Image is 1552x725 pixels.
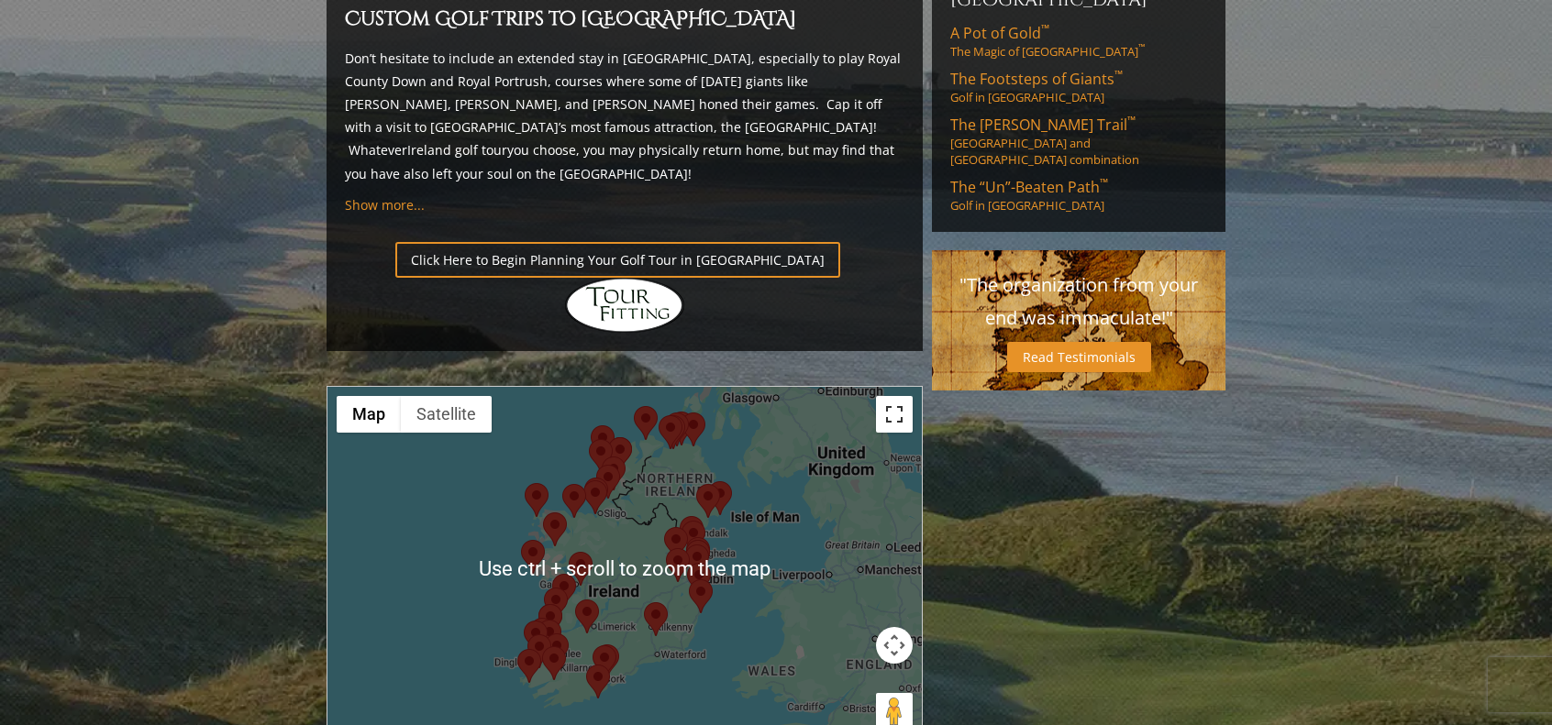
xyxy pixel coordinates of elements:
span: A Pot of Gold [950,23,1049,43]
img: Hidden Links [565,278,684,333]
sup: ™ [1114,67,1123,82]
a: Show more... [345,196,425,214]
span: The Footsteps of Giants [950,69,1123,89]
h2: Custom Golf Trips to [GEOGRAPHIC_DATA] [345,5,904,36]
a: A Pot of Gold™The Magic of [GEOGRAPHIC_DATA]™ [950,23,1207,60]
p: Don’t hesitate to include an extended stay in [GEOGRAPHIC_DATA], especially to play Royal County ... [345,47,904,185]
a: The Footsteps of Giants™Golf in [GEOGRAPHIC_DATA] [950,69,1207,105]
sup: ™ [1100,175,1108,191]
sup: ™ [1041,21,1049,37]
a: Read Testimonials [1007,342,1151,372]
button: Map camera controls [876,627,913,664]
button: Toggle fullscreen view [876,396,913,433]
a: The [PERSON_NAME] Trail™[GEOGRAPHIC_DATA] and [GEOGRAPHIC_DATA] combination [950,115,1207,168]
a: Click Here to Begin Planning Your Golf Tour in [GEOGRAPHIC_DATA] [395,242,840,278]
p: "The organization from your end was immaculate!" [950,269,1207,335]
sup: ™ [1127,113,1136,128]
span: The [PERSON_NAME] Trail [950,115,1136,135]
sup: ™ [1138,42,1145,54]
a: The “Un”-Beaten Path™Golf in [GEOGRAPHIC_DATA] [950,177,1207,214]
a: Ireland golf tour [407,141,507,159]
button: Show street map [337,396,401,433]
button: Show satellite imagery [401,396,492,433]
span: The “Un”-Beaten Path [950,177,1108,197]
